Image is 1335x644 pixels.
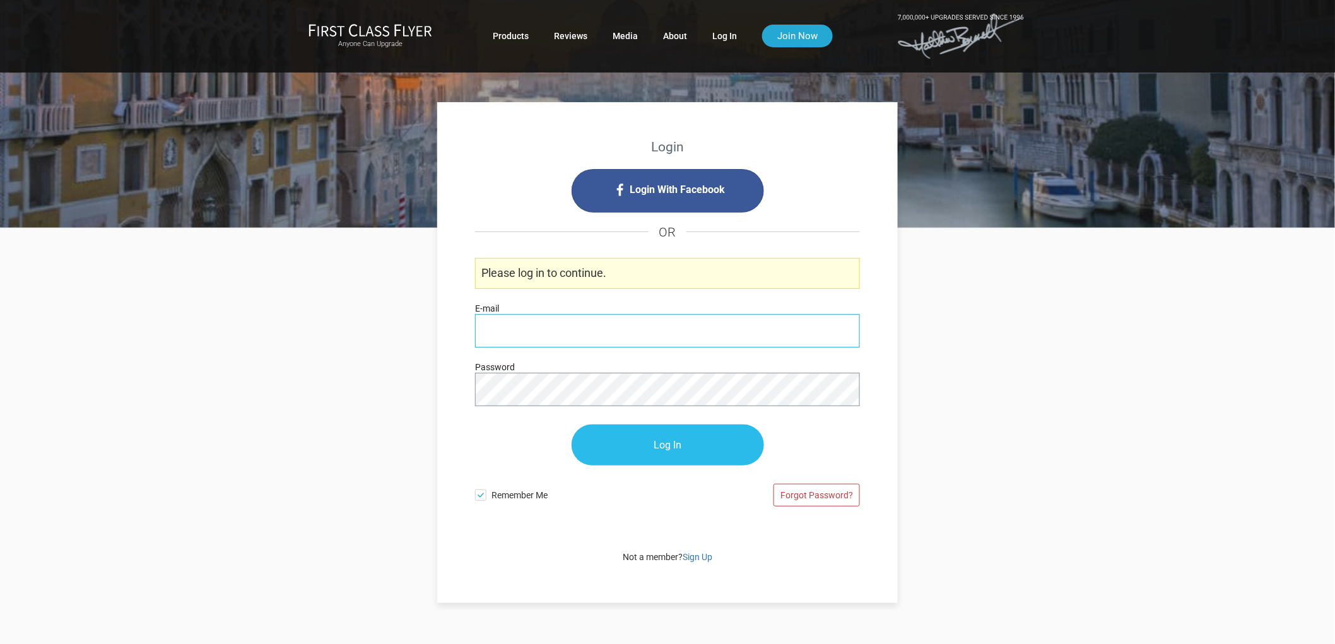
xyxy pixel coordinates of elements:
[475,360,515,374] label: Password
[491,483,667,502] span: Remember Me
[773,484,860,506] a: Forgot Password?
[309,23,432,49] a: First Class FlyerAnyone Can Upgrade
[475,213,860,252] h4: OR
[572,424,764,465] input: Log In
[572,169,764,213] i: Login with Facebook
[630,180,726,200] span: Login With Facebook
[623,552,712,562] span: Not a member?
[493,25,529,47] a: Products
[663,25,687,47] a: About
[651,139,684,155] strong: Login
[309,23,432,37] img: First Class Flyer
[683,552,712,562] a: Sign Up
[475,302,499,315] label: E-mail
[712,25,737,47] a: Log In
[613,25,638,47] a: Media
[309,40,432,49] small: Anyone Can Upgrade
[475,258,860,289] p: Please log in to continue.
[554,25,587,47] a: Reviews
[762,25,833,47] a: Join Now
